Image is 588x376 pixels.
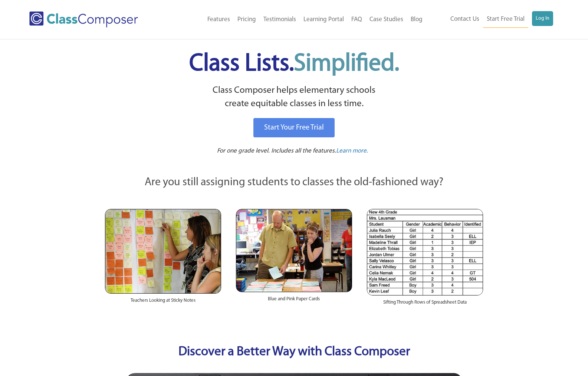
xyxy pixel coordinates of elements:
[483,11,528,28] a: Start Free Trial
[348,12,366,28] a: FAQ
[234,12,260,28] a: Pricing
[236,292,352,310] div: Blue and Pink Paper Cards
[336,147,368,156] a: Learn more.
[336,148,368,154] span: Learn more.
[204,12,234,28] a: Features
[367,295,483,313] div: Sifting Through Rows of Spreadsheet Data
[367,209,483,295] img: Spreadsheets
[105,174,483,191] p: Are you still assigning students to classes the old-fashioned way?
[105,294,221,311] div: Teachers Looking at Sticky Notes
[189,52,399,76] span: Class Lists.
[253,118,335,137] a: Start Your Free Trial
[104,84,484,111] p: Class Composer helps elementary schools create equitable classes in less time.
[294,52,399,76] span: Simplified.
[217,148,336,154] span: For one grade level. Includes all the features.
[300,12,348,28] a: Learning Portal
[407,12,426,28] a: Blog
[105,209,221,294] img: Teachers Looking at Sticky Notes
[98,343,491,362] p: Discover a Better Way with Class Composer
[532,11,553,26] a: Log In
[167,12,426,28] nav: Header Menu
[236,209,352,292] img: reviewing class list papers
[366,12,407,28] a: Case Studies
[447,11,483,27] a: Contact Us
[264,124,324,131] span: Start Your Free Trial
[29,12,138,27] img: Class Composer
[260,12,300,28] a: Testimonials
[426,11,553,28] nav: Header Menu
